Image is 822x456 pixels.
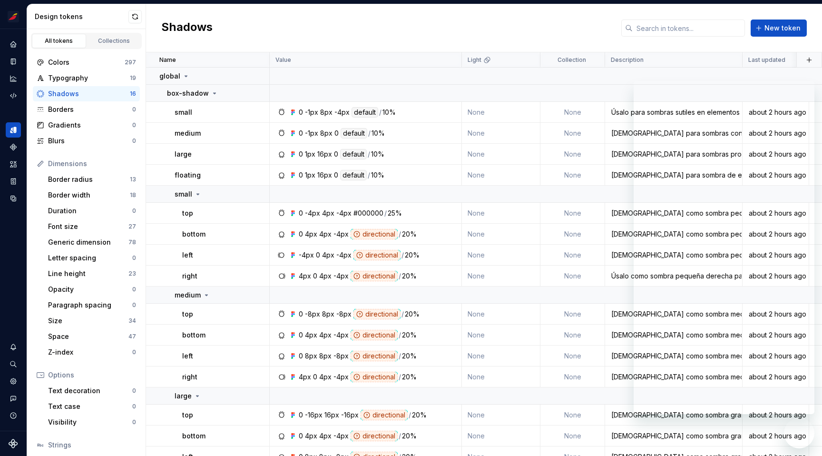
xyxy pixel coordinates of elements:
[6,191,21,206] div: Data sources
[743,410,808,420] div: about 2 hours ago
[132,301,136,309] div: 0
[132,106,136,113] div: 0
[462,346,540,367] td: None
[409,410,411,420] div: /
[313,372,317,382] div: 0
[48,370,136,380] div: Options
[175,170,201,180] p: floating
[402,372,417,382] div: 20%
[371,149,384,159] div: 10%
[371,170,384,180] div: 10%
[322,208,334,218] div: 4px
[182,330,205,340] p: bottom
[182,372,197,382] p: right
[368,170,370,180] div: /
[44,383,140,398] a: Text decoration0
[540,266,605,287] td: None
[462,367,540,387] td: None
[340,149,367,159] div: default
[175,189,192,199] p: small
[48,105,132,114] div: Borders
[540,367,605,387] td: None
[130,74,136,82] div: 19
[606,309,742,319] div: [DEMOGRAPHIC_DATA] como sombra media top para elementos floating.
[299,351,303,361] div: 0
[351,372,398,382] div: directional
[352,107,378,118] div: default
[388,208,402,218] div: 25%
[606,431,742,441] div: [DEMOGRAPHIC_DATA] como sombra grande bottom para elementos floating.
[159,56,176,64] p: Name
[402,271,417,281] div: 20%
[353,250,401,260] div: directional
[540,405,605,426] td: None
[319,271,332,281] div: 4px
[462,165,540,186] td: None
[132,418,136,426] div: 0
[606,372,742,382] div: [DEMOGRAPHIC_DATA] como sombra media derecha para elementos floating.
[322,309,334,319] div: 8px
[399,271,401,281] div: /
[299,107,303,118] div: 0
[182,351,193,361] p: left
[372,128,385,139] div: 10%
[48,316,128,326] div: Size
[751,20,807,37] button: New token
[341,410,359,420] div: -16px
[48,238,128,247] div: Generic dimension
[462,405,540,426] td: None
[317,149,332,159] div: 16px
[159,71,180,81] p: global
[540,426,605,446] td: None
[399,330,401,340] div: /
[6,391,21,406] div: Contact support
[368,149,370,159] div: /
[606,108,742,117] div: Úsalo para sombras sutiles en elementos estáticos.
[305,229,317,239] div: 4px
[333,271,349,281] div: -4px
[299,372,311,382] div: 4px
[48,253,132,263] div: Letter spacing
[90,37,138,45] div: Collections
[540,325,605,346] td: None
[319,351,332,361] div: 8px
[130,90,136,98] div: 16
[44,219,140,234] a: Font size27
[299,149,303,159] div: 0
[468,56,481,64] p: Light
[48,206,132,216] div: Duration
[33,133,140,149] a: Blurs0
[462,224,540,245] td: None
[405,309,420,319] div: 20%
[319,330,332,340] div: 4px
[6,37,21,52] div: Home
[319,372,332,382] div: 4px
[606,330,742,340] div: [DEMOGRAPHIC_DATA] como sombra media bottom para elementos floating.
[333,431,349,441] div: -4px
[299,330,303,340] div: 0
[182,410,193,420] p: top
[333,372,349,382] div: -4px
[606,208,742,218] div: [DEMOGRAPHIC_DATA] como sombra pequeña top para elementos floating.
[6,71,21,86] a: Analytics
[313,271,317,281] div: 0
[606,351,742,361] div: [DEMOGRAPHIC_DATA] como sombra media izquierda para elementos floating.
[9,439,18,448] a: Supernova Logo
[606,271,742,281] div: Úsalo como sombra pequeña derecha para elementos floating.
[128,333,136,340] div: 47
[320,128,333,139] div: 8px
[784,418,814,448] iframe: Botón para iniciar la ventana de mensajería, conversación en curso
[132,121,136,129] div: 0
[275,56,291,64] p: Value
[35,37,83,45] div: All tokens
[606,170,742,180] div: [DEMOGRAPHIC_DATA] para sombra de elementos en state hover.
[6,374,21,389] a: Settings
[6,88,21,103] a: Code automation
[48,222,128,231] div: Font size
[320,107,333,118] div: 8px
[6,174,21,189] a: Storybook stories
[540,123,605,144] td: None
[48,159,136,169] div: Dimensions
[305,330,317,340] div: 4px
[462,426,540,446] td: None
